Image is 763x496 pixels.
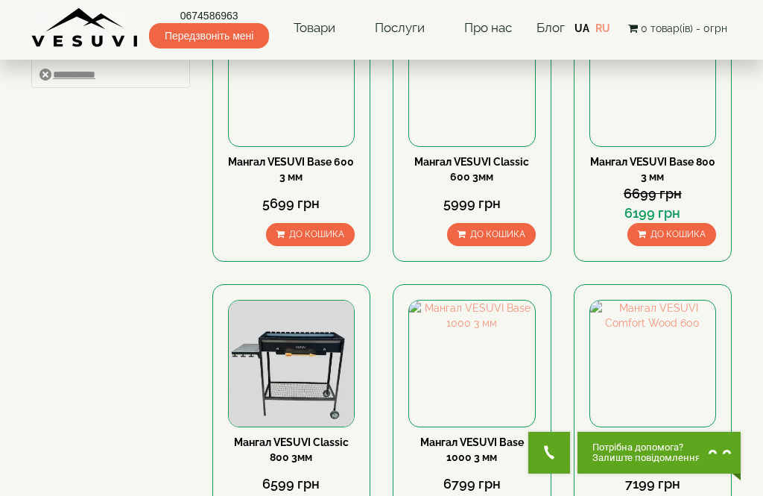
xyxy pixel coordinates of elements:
span: 0 товар(ів) - 0грн [641,22,727,34]
button: До кошика [627,223,716,246]
img: Завод VESUVI [31,7,139,48]
img: Мангал VESUVI Base 800 3 мм [590,20,716,146]
span: До кошика [650,229,706,239]
span: До кошика [289,229,344,239]
div: 5999 грн [408,194,536,213]
a: Мангал VESUVI Base 600 3 мм [228,156,354,183]
div: 5699 грн [228,194,355,213]
img: Мангал VESUVI Base 600 3 мм [229,20,355,146]
a: Мангал VESUVI Classic 800 3мм [234,436,349,463]
img: Мангал VESUVI Base 1000 3 мм [409,301,535,427]
button: До кошика [266,223,355,246]
img: Мангал VESUVI Classic 600 3мм [409,20,535,146]
a: Послуги [360,11,440,45]
span: Залиште повідомлення [592,453,700,463]
a: Мангал VESUVI Classic 600 3мм [414,156,529,183]
a: UA [574,22,589,34]
div: 7199 грн [589,474,717,494]
span: Передзвоніть мені [149,23,269,48]
div: 6199 грн [589,204,717,223]
a: Мангал VESUVI Base 800 3 мм [590,156,715,183]
span: Потрібна допомога? [592,442,700,453]
button: До кошика [447,223,536,246]
button: Chat button [577,432,741,474]
a: 0674586963 [149,8,269,23]
a: Мангал VESUVI Base 1000 3 мм [420,436,524,463]
span: До кошика [470,229,525,239]
a: Блог [536,20,565,35]
div: 6699 грн [589,184,717,204]
div: 6799 грн [408,474,536,494]
div: 6599 грн [228,474,355,494]
a: Товари [279,11,350,45]
button: 0 товар(ів) - 0грн [624,20,732,37]
img: Мангал VESUVI Comfort Wood 600 [590,301,716,427]
a: RU [595,22,610,34]
img: Мангал VESUVI Classic 800 3мм [229,301,355,427]
a: Про нас [449,11,527,45]
button: Get Call button [528,432,570,474]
